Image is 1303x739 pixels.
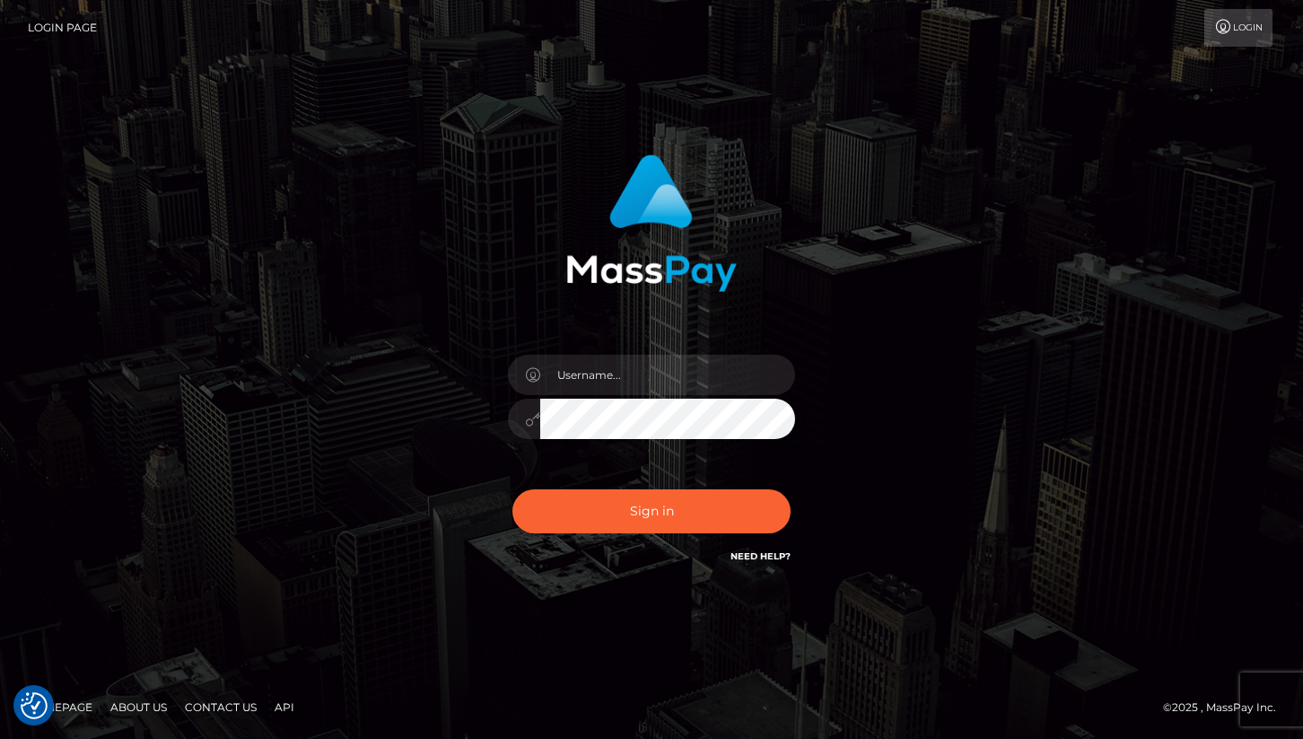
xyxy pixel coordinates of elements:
a: About Us [103,693,174,721]
a: Need Help? [730,550,791,562]
a: Homepage [20,693,100,721]
a: Login Page [28,9,97,47]
a: Login [1204,9,1272,47]
input: Username... [540,355,795,395]
div: © 2025 , MassPay Inc. [1163,698,1290,717]
img: MassPay Login [566,154,737,292]
a: API [267,693,302,721]
button: Consent Preferences [21,692,48,719]
button: Sign in [512,489,791,533]
a: Contact Us [178,693,264,721]
img: Revisit consent button [21,692,48,719]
